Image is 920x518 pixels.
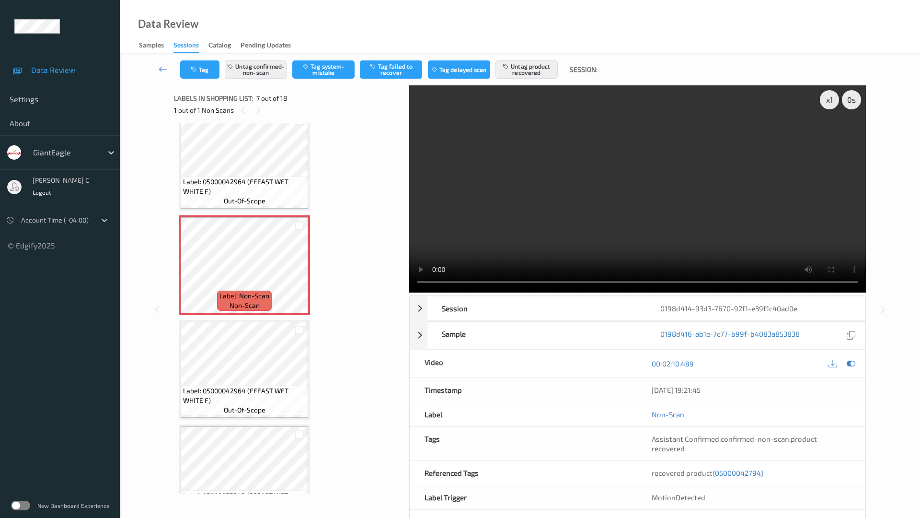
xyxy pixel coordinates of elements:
[660,329,800,342] a: 0198d416-ab1e-7c77-b99f-b4083a853838
[410,485,638,509] div: Label Trigger
[652,359,694,368] a: 00:02:10.489
[820,90,839,109] div: x 1
[360,60,422,79] button: Tag failed to recover
[292,60,355,79] button: Tag system-mistake
[138,19,198,29] div: Data Review
[570,65,598,74] span: Session:
[173,40,199,53] div: Sessions
[842,90,861,109] div: 0 s
[224,196,265,206] span: out-of-scope
[646,296,865,320] div: 0198d414-93d3-7670-92f1-e39f1c40ad0e
[139,39,173,52] a: Samples
[637,485,865,509] div: MotionDetected
[183,177,306,196] span: Label: 05000042964 (FFEAST WET WHITE F)
[183,386,306,405] span: Label: 05000042964 (FFEAST WET WHITE F)
[230,301,260,310] span: non-scan
[652,435,719,443] span: Assistant Confirmed
[652,435,817,453] span: product recovered
[713,469,763,477] span: (05000042794)
[428,60,490,79] button: Tag delayed scan
[427,322,646,349] div: Sample
[208,40,231,52] div: Catalog
[410,461,638,485] div: Referenced Tags
[410,296,865,321] div: Session0198d414-93d3-7670-92f1-e39f1c40ad0e
[652,435,817,453] span: , ,
[224,405,265,415] span: out-of-scope
[225,60,287,79] button: Untag confirmed-non-scan
[139,40,164,52] div: Samples
[652,469,763,477] span: recovered product
[410,321,865,350] div: Sample0198d416-ab1e-7c77-b99f-b4083a853838
[410,350,638,377] div: Video
[410,378,638,402] div: Timestamp
[410,427,638,460] div: Tags
[180,60,219,79] button: Tag
[241,39,300,52] a: Pending Updates
[174,104,402,116] div: 1 out of 1 Non Scans
[652,410,684,419] a: Non-Scan
[219,291,269,301] span: Label: Non-Scan
[427,296,646,320] div: Session
[721,435,789,443] span: confirmed-non-scan
[208,39,241,52] a: Catalog
[174,94,253,103] span: Labels in shopping list:
[256,94,287,103] span: 7 out of 18
[410,402,638,426] div: Label
[183,491,306,510] span: Label: 05000057843 (FFEAST WET GRVY WH)
[652,385,851,395] div: [DATE] 19:21:45
[495,60,558,79] button: Untag product recovered
[241,40,291,52] div: Pending Updates
[173,39,208,53] a: Sessions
